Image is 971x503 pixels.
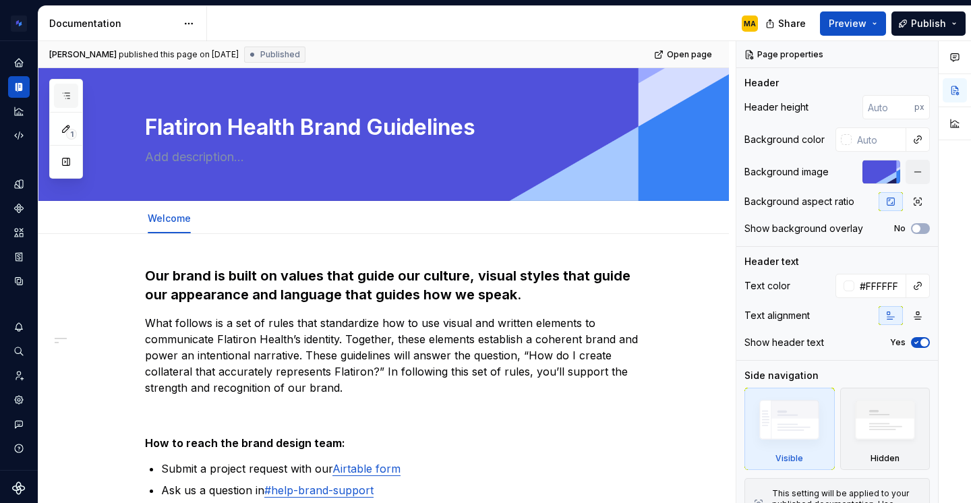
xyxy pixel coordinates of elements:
strong: How to reach the brand design team: [145,436,345,450]
div: Show background overlay [744,222,863,235]
div: Side navigation [744,369,819,382]
h3: Our brand is built on values that guide our culture, visual styles that guide our appearance and ... [145,266,655,304]
div: Visible [744,388,835,470]
a: Open page [650,45,718,64]
span: Share [778,17,806,30]
p: Ask us a question in [161,482,655,498]
p: What follows is a set of rules that standardize how to use visual and written elements to communi... [145,315,655,396]
label: No [894,223,906,234]
p: px [914,102,924,113]
img: d4286e81-bf2d-465c-b469-1298f2b8eabd.png [11,16,27,32]
button: Preview [820,11,886,36]
a: Invite team [8,365,30,386]
a: Home [8,52,30,73]
a: Code automation [8,125,30,146]
div: Show header text [744,336,824,349]
a: Settings [8,389,30,411]
div: Welcome [142,204,196,232]
div: Header height [744,100,808,114]
div: Header [744,76,779,90]
a: Data sources [8,270,30,292]
a: Storybook stories [8,246,30,268]
a: Analytics [8,100,30,122]
span: [PERSON_NAME] [49,49,117,60]
div: Header text [744,255,799,268]
span: Publish [911,17,946,30]
a: Airtable form [332,462,401,475]
span: Open page [667,49,712,60]
svg: Supernova Logo [12,481,26,495]
input: Auto [862,95,914,119]
a: Welcome [148,212,191,224]
a: Assets [8,222,30,243]
div: Text color [744,279,790,293]
button: Share [759,11,815,36]
span: 1 [66,129,77,140]
p: Submit a project request with our [161,461,655,477]
div: Background image [744,165,829,179]
button: Contact support [8,413,30,435]
button: Notifications [8,316,30,338]
a: Documentation [8,76,30,98]
a: Components [8,198,30,219]
input: Auto [852,127,906,152]
a: #help-brand-support [264,483,374,497]
span: Preview [829,17,866,30]
span: Published [260,49,300,60]
div: Text alignment [744,309,810,322]
div: Documentation [49,17,177,30]
textarea: Flatiron Health Brand Guidelines [142,111,652,144]
label: Yes [890,337,906,348]
div: Hidden [871,453,900,464]
div: Visible [775,453,803,464]
div: published this page on [DATE] [119,49,239,60]
a: Design tokens [8,173,30,195]
div: Background color [744,133,825,146]
div: Background aspect ratio [744,195,854,208]
button: Publish [891,11,966,36]
input: Auto [854,274,906,298]
div: Hidden [840,388,931,470]
button: Search ⌘K [8,341,30,362]
div: MA [744,18,756,29]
